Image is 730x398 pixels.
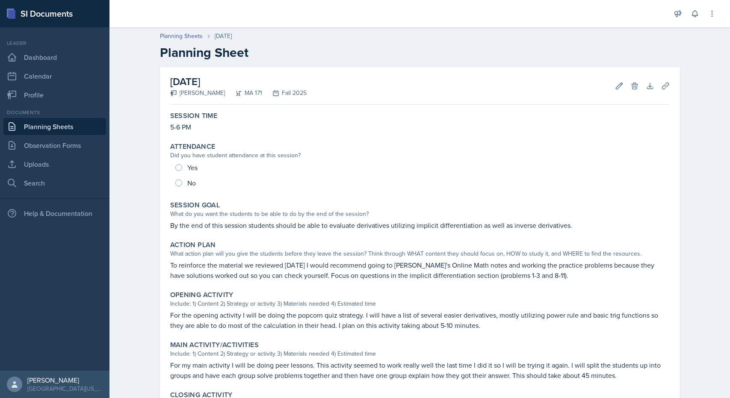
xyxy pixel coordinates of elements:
[170,341,259,349] label: Main Activity/Activities
[170,360,670,380] p: For my main activity I will be doing peer lessons. This activity seemed to work really well the l...
[3,205,106,222] div: Help & Documentation
[170,112,218,120] label: Session Time
[3,49,106,66] a: Dashboard
[170,151,670,160] div: Did you have student attendance at this session?
[170,209,670,218] div: What do you want the students to be able to do by the end of the session?
[27,376,103,384] div: [PERSON_NAME]
[3,109,106,116] div: Documents
[170,349,670,358] div: Include: 1) Content 2) Strategy or activity 3) Materials needed 4) Estimated time
[160,32,203,41] a: Planning Sheets
[170,299,670,308] div: Include: 1) Content 2) Strategy or activity 3) Materials needed 4) Estimated time
[170,74,307,89] h2: [DATE]
[3,86,106,103] a: Profile
[170,260,670,280] p: To reinforce the material we reviewed [DATE] I would recommend going to [PERSON_NAME]'s Online Ma...
[170,249,670,258] div: What action plan will you give the students before they leave the session? Think through WHAT con...
[3,39,106,47] div: Leader
[170,310,670,330] p: For the opening activity I will be doing the popcorn quiz strategy. I will have a list of several...
[3,118,106,135] a: Planning Sheets
[170,142,216,151] label: Attendance
[170,291,233,299] label: Opening Activity
[160,45,680,60] h2: Planning Sheet
[3,156,106,173] a: Uploads
[3,174,106,192] a: Search
[170,122,670,132] p: 5-6 PM
[262,88,307,97] div: Fall 2025
[170,241,216,249] label: Action Plan
[27,384,103,393] div: [GEOGRAPHIC_DATA][US_STATE] in [GEOGRAPHIC_DATA]
[170,88,225,97] div: [PERSON_NAME]
[170,201,220,209] label: Session Goal
[170,220,670,230] p: By the end of this session students should be able to evaluate derivatives utilizing implicit dif...
[3,68,106,85] a: Calendar
[3,137,106,154] a: Observation Forms
[215,32,232,41] div: [DATE]
[225,88,262,97] div: MA 171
